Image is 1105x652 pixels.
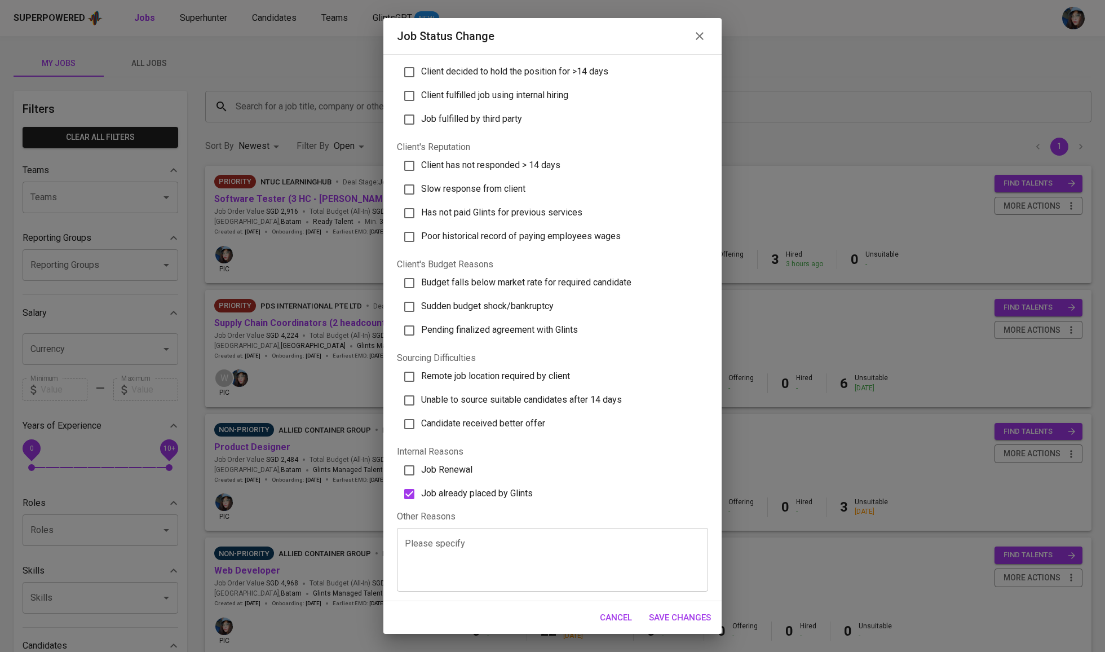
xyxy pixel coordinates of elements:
span: Remote job location required by client [421,371,570,381]
p: Sourcing Difficulties [397,351,708,365]
span: Unable to source suitable candidates after 14 days [421,394,622,405]
h6: Job status change [397,27,494,45]
span: Candidate received better offer [421,418,545,429]
span: Poor historical record of paying employees wages [421,231,621,241]
span: Job fulfilled by third party [421,113,522,124]
span: Has not paid Glints for previous services [421,207,582,218]
div: Other Reasons [397,510,708,523]
span: Pending finalized agreement with Glints [421,324,578,335]
span: Client has not responded > 14 days [421,160,560,170]
span: Job already placed by Glints [421,488,533,499]
span: Slow response from client [421,183,525,194]
p: Internal Reasons [397,445,708,459]
p: Client's Reputation [397,140,708,154]
span: Client fulfilled job using internal hiring [421,90,568,100]
span: Client decided to hold the position for >14 days [421,66,608,77]
span: Save Changes [649,610,711,625]
button: Cancel [594,606,638,629]
span: Sudden budget shock/bankruptcy [421,301,554,311]
span: Cancel [600,610,632,625]
span: Job Renewal [421,464,472,475]
span: Budget falls below market rate for required candidate [421,277,631,288]
p: Client's Budget Reasons [397,258,708,271]
button: Save Changes [643,606,717,629]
